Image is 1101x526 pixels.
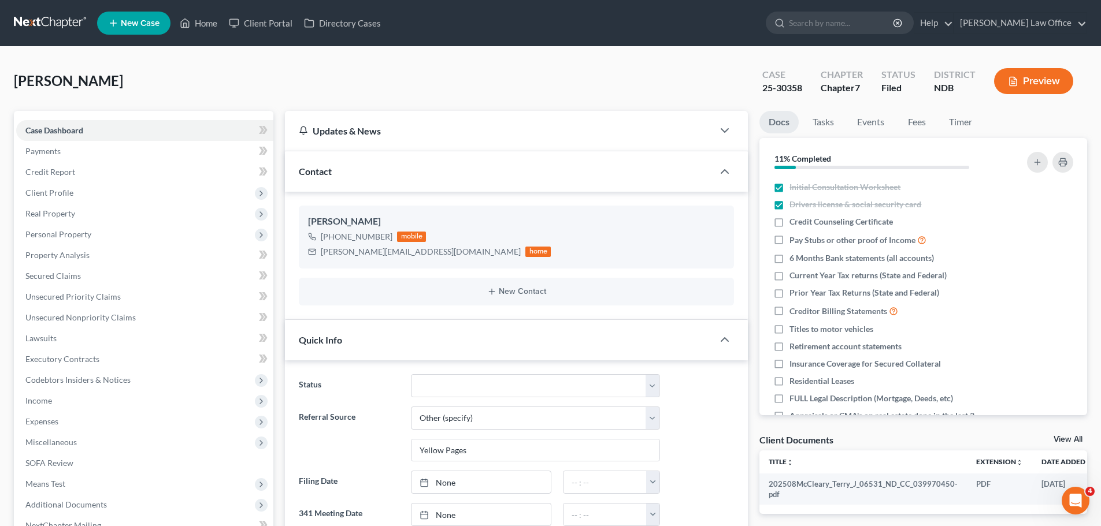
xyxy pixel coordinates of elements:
[914,13,953,33] a: Help
[564,471,647,493] input: -- : --
[967,473,1032,505] td: PDF
[789,216,893,227] span: Credit Counseling Certificate
[1087,459,1093,466] i: expand_more
[321,246,521,258] div: [PERSON_NAME][EMAIL_ADDRESS][DOMAIN_NAME]
[789,270,947,281] span: Current Year Tax returns (State and Federal)
[762,81,802,95] div: 25-30358
[759,434,833,446] div: Client Documents
[789,181,900,193] span: Initial Consultation Worksheet
[299,166,332,177] span: Contact
[789,287,939,299] span: Prior Year Tax Returns (State and Federal)
[16,328,273,349] a: Lawsuits
[759,473,967,505] td: 202508McCleary_Terry_J_06531_ND_CC_039970450-pdf
[1062,487,1089,514] iframe: Intercom live chat
[1085,487,1095,496] span: 4
[934,81,976,95] div: NDB
[25,312,136,322] span: Unsecured Nonpriority Claims
[293,374,405,397] label: Status
[308,215,725,229] div: [PERSON_NAME]
[789,234,915,246] span: Pay Stubs or other proof of Income
[25,271,81,281] span: Secured Claims
[789,375,854,387] span: Residential Leases
[298,13,387,33] a: Directory Cases
[25,375,131,385] span: Codebtors Insiders & Notices
[789,12,895,33] input: Search by name...
[16,453,273,473] a: SOFA Review
[759,111,799,133] a: Docs
[789,199,921,210] span: Drivers license & social security card
[299,334,342,345] span: Quick Info
[16,120,273,141] a: Case Dashboard
[293,503,405,526] label: 341 Meeting Date
[803,111,843,133] a: Tasks
[299,125,699,137] div: Updates & News
[397,232,426,242] div: mobile
[789,410,995,433] span: Appraisals or CMA's on real estate done in the last 3 years OR required by attorney
[821,68,863,81] div: Chapter
[1054,435,1083,443] a: View All
[789,323,873,335] span: Titles to motor vehicles
[25,396,52,405] span: Income
[789,393,953,404] span: FULL Legal Description (Mortgage, Deeds, etc)
[789,358,941,370] span: Insurance Coverage for Secured Collateral
[855,82,860,93] span: 7
[16,349,273,370] a: Executory Contracts
[25,125,83,135] span: Case Dashboard
[16,307,273,328] a: Unsecured Nonpriority Claims
[25,229,91,239] span: Personal Property
[954,13,1087,33] a: [PERSON_NAME] Law Office
[898,111,935,133] a: Fees
[25,250,90,260] span: Property Analysis
[16,286,273,307] a: Unsecured Priority Claims
[25,354,99,364] span: Executory Contracts
[25,479,65,488] span: Means Test
[25,437,77,447] span: Miscellaneous
[769,457,794,466] a: Titleunfold_more
[976,457,1023,466] a: Extensionunfold_more
[564,503,647,525] input: -- : --
[16,266,273,286] a: Secured Claims
[25,146,61,156] span: Payments
[25,458,73,468] span: SOFA Review
[25,292,121,301] span: Unsecured Priority Claims
[412,471,551,493] a: None
[293,406,405,462] label: Referral Source
[25,333,57,343] span: Lawsuits
[787,459,794,466] i: unfold_more
[934,68,976,81] div: District
[293,471,405,494] label: Filing Date
[14,72,123,89] span: [PERSON_NAME]
[940,111,981,133] a: Timer
[16,162,273,182] a: Credit Report
[121,19,160,28] span: New Case
[525,247,551,257] div: home
[16,141,273,162] a: Payments
[774,154,831,163] strong: 11% Completed
[25,416,58,426] span: Expenses
[412,503,551,525] a: None
[789,305,887,317] span: Creditor Billing Statements
[25,167,75,177] span: Credit Report
[1016,459,1023,466] i: unfold_more
[881,81,915,95] div: Filed
[223,13,298,33] a: Client Portal
[16,245,273,266] a: Property Analysis
[762,68,802,81] div: Case
[308,287,725,296] button: New Contact
[412,439,659,461] input: Other Referral Source
[25,499,107,509] span: Additional Documents
[25,188,73,197] span: Client Profile
[848,111,894,133] a: Events
[25,208,75,218] span: Real Property
[321,231,392,243] div: [PHONE_NUMBER]
[789,341,902,352] span: Retirement account statements
[174,13,223,33] a: Home
[881,68,915,81] div: Status
[994,68,1073,94] button: Preview
[789,252,934,264] span: 6 Months Bank statements (all accounts)
[1041,457,1093,466] a: Date Added expand_more
[821,81,863,95] div: Chapter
